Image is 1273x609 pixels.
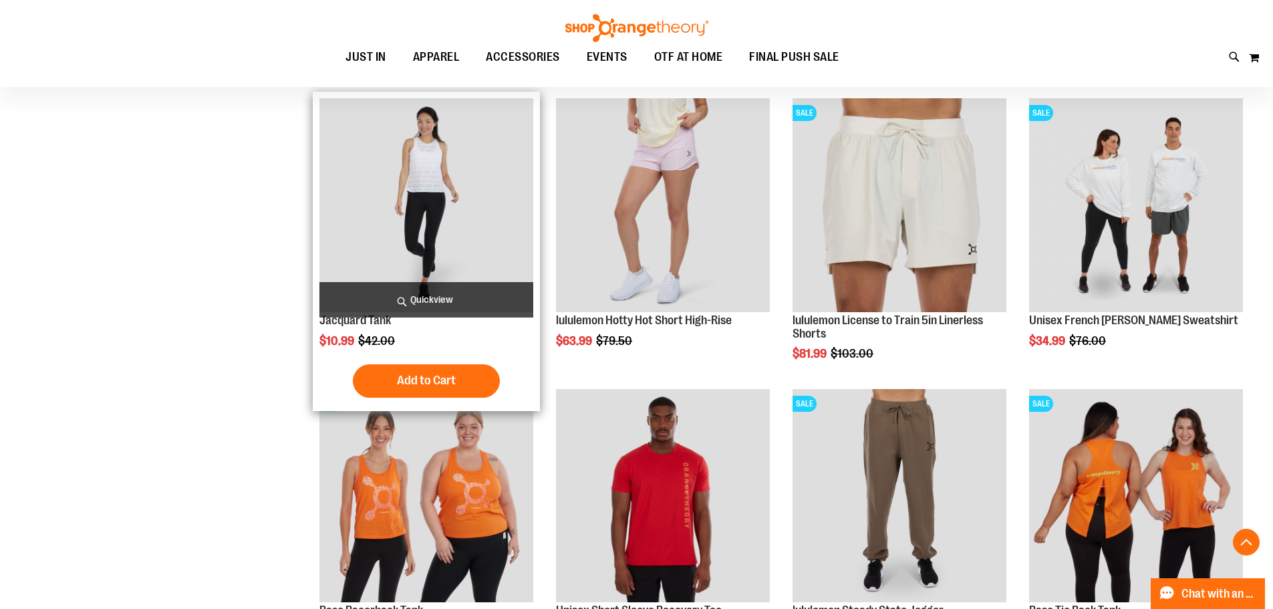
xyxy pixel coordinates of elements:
a: lululemon Hotty Hot Short High-Rise [556,314,732,327]
span: EVENTS [587,42,627,72]
span: ACCESSORIES [486,42,560,72]
img: Product image for Base Racerback Tank [319,389,533,603]
a: Quickview [319,282,533,318]
img: Unisex French Terry Crewneck Sweatshirt primary image [1029,98,1243,312]
div: product [1022,92,1250,382]
button: Back To Top [1233,529,1260,556]
img: lululemon License to Train 5in Linerless Shorts [793,98,1006,312]
a: OTF AT HOME [641,42,736,73]
span: Chat with an Expert [1181,588,1257,600]
span: $42.00 [358,334,397,348]
a: lululemon License to Train 5in Linerless Shorts [793,314,983,340]
a: Jacquard Tank [319,314,391,327]
a: Unisex French [PERSON_NAME] Sweatshirt [1029,314,1238,327]
span: $103.00 [831,347,875,360]
a: lululemon Steady State JoggerSALE [793,389,1006,605]
div: product [786,92,1013,394]
img: lululemon Hotty Hot Short High-Rise [556,98,770,312]
span: SALE [793,396,817,412]
span: Add to Cart [397,373,456,388]
span: FINAL PUSH SALE [749,42,839,72]
div: product [549,92,776,382]
a: lululemon Hotty Hot Short High-Rise [556,98,770,314]
button: Chat with an Expert [1151,578,1266,609]
img: lululemon Steady State Jogger [793,389,1006,603]
a: EVENTS [573,42,641,73]
a: Unisex French Terry Crewneck Sweatshirt primary imageSALE [1029,98,1243,314]
button: Add to Cart [353,364,500,398]
a: Front view of Jacquard Tank [319,98,533,314]
div: product [313,92,540,411]
a: APPAREL [400,42,473,73]
span: $10.99 [319,334,356,348]
span: SALE [793,105,817,121]
a: Product image for Base Racerback TankSALE [319,389,533,605]
span: $81.99 [793,347,829,360]
img: Product image for Unisex Short Sleeve Recovery Tee [556,389,770,603]
a: lululemon License to Train 5in Linerless ShortsSALE [793,98,1006,314]
span: JUST IN [345,42,386,72]
a: JUST IN [332,42,400,73]
img: Front view of Jacquard Tank [319,98,533,312]
span: $76.00 [1069,334,1108,348]
span: $63.99 [556,334,594,348]
span: SALE [1029,105,1053,121]
a: ACCESSORIES [472,42,573,73]
a: Product image for Unisex Short Sleeve Recovery Tee [556,389,770,605]
a: Product image for Base Tie Back TankSALE [1029,389,1243,605]
img: Product image for Base Tie Back Tank [1029,389,1243,603]
img: Shop Orangetheory [563,14,710,42]
span: APPAREL [413,42,460,72]
span: $34.99 [1029,334,1067,348]
span: SALE [1029,396,1053,412]
a: FINAL PUSH SALE [736,42,853,72]
span: OTF AT HOME [654,42,723,72]
span: $79.50 [596,334,634,348]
